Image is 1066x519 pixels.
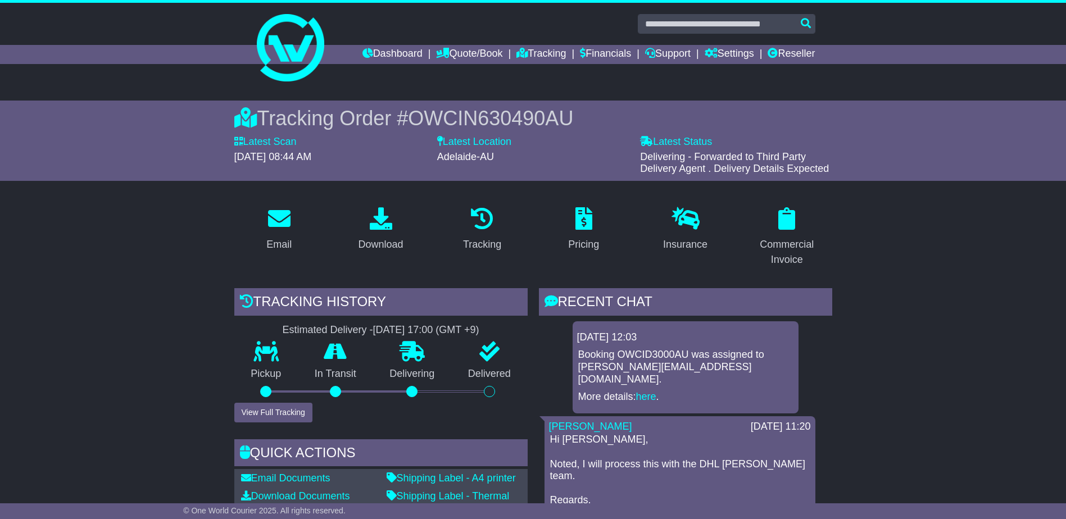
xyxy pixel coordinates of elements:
a: Financials [580,45,631,64]
span: © One World Courier 2025. All rights reserved. [183,506,346,515]
div: Insurance [663,237,707,252]
div: [DATE] 17:00 (GMT +9) [373,324,479,336]
p: Pickup [234,368,298,380]
p: More details: . [578,391,793,403]
div: Tracking history [234,288,528,318]
button: View Full Tracking [234,403,312,422]
label: Latest Location [437,136,511,148]
a: Tracking [456,203,509,256]
a: here [636,391,656,402]
label: Latest Scan [234,136,297,148]
a: Support [645,45,691,64]
a: Quote/Book [436,45,502,64]
div: Download [358,237,403,252]
div: Quick Actions [234,439,528,470]
a: Shipping Label - Thermal printer [387,490,510,514]
div: Estimated Delivery - [234,324,528,336]
span: Adelaide-AU [437,151,494,162]
a: Dashboard [362,45,423,64]
a: Pricing [561,203,606,256]
span: [DATE] 08:44 AM [234,151,312,162]
a: Reseller [768,45,815,64]
a: Download Documents [241,490,350,502]
div: RECENT CHAT [539,288,832,318]
div: Pricing [568,237,599,252]
a: Tracking [516,45,566,64]
a: Commercial Invoice [742,203,832,271]
a: [PERSON_NAME] [549,421,632,432]
a: Insurance [656,203,715,256]
a: Settings [705,45,754,64]
div: Commercial Invoice [749,237,825,267]
div: Tracking [463,237,501,252]
a: Email Documents [241,472,330,484]
p: Delivered [451,368,528,380]
div: Tracking Order # [234,106,832,130]
a: Email [259,203,299,256]
p: Booking OWCID3000AU was assigned to [PERSON_NAME][EMAIL_ADDRESS][DOMAIN_NAME]. [578,349,793,385]
label: Latest Status [640,136,712,148]
a: Download [351,203,410,256]
a: Shipping Label - A4 printer [387,472,516,484]
p: In Transit [298,368,373,380]
p: Delivering [373,368,452,380]
div: [DATE] 11:20 [751,421,811,433]
div: [DATE] 12:03 [577,331,794,344]
span: Delivering - Forwarded to Third Party Delivery Agent . Delivery Details Expected [640,151,829,175]
span: OWCIN630490AU [408,107,573,130]
div: Email [266,237,292,252]
p: Hi [PERSON_NAME], Noted, I will process this with the DHL [PERSON_NAME] team. Regards, [PERSON_NAME] [550,434,810,518]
